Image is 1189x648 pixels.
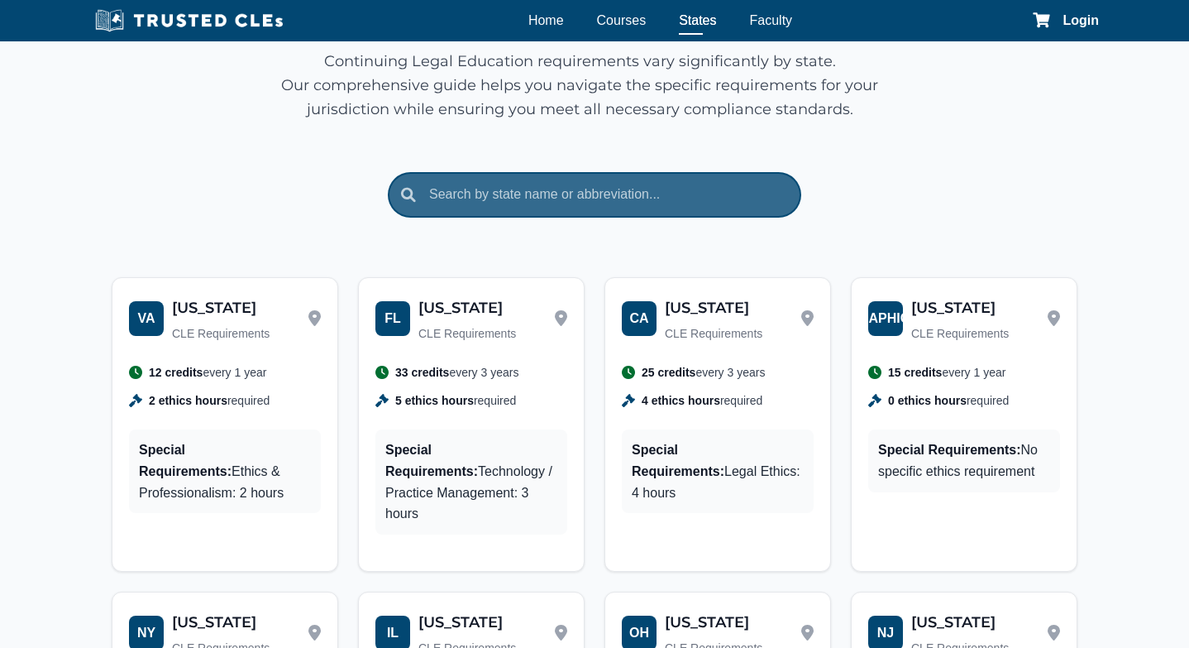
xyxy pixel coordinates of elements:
a: States [675,8,720,32]
strong: 15 credits [888,366,942,379]
strong: Special Requirements: [632,443,724,478]
div: No specific ethics requirement [868,430,1060,492]
span: required [149,391,270,410]
p: CLE Requirements [418,324,516,343]
strong: 4 ethics hours [642,394,720,407]
strong: 2 ethics hours [149,394,227,407]
p: Continuing Legal Education requirements vary significantly by state. [256,50,903,74]
div: FL [375,301,410,336]
a: Courses [593,8,651,32]
p: CLE Requirements [172,324,270,343]
strong: Special Requirements: [878,443,1021,457]
strong: 33 credits [395,366,449,379]
span: required [888,391,1009,410]
span: every 1 year [149,363,266,382]
span: required [642,391,762,410]
div: VA [129,301,164,336]
a: Home [524,8,568,32]
div: Legal Ethics: 4 hours [622,430,814,513]
strong: 12 credits [149,366,203,379]
h3: [US_STATE] [172,609,270,636]
h3: [US_STATE] [911,295,1009,321]
p: CLE Requirements [911,324,1009,343]
p: CLE Requirements [665,324,762,343]
span: required [395,391,516,410]
p: Our comprehensive guide helps you navigate the specific requirements for your jurisdiction while ... [256,74,903,122]
h3: [US_STATE] [418,609,516,636]
h3: [US_STATE] [665,609,762,636]
strong: Special Requirements: [139,443,232,478]
a: Faculty [746,8,797,32]
strong: 5 ethics hours [395,394,474,407]
span: every 3 years [642,363,765,382]
h3: [US_STATE] [418,295,516,321]
h3: [US_STATE] [911,609,1009,636]
strong: 25 credits [642,366,695,379]
a: Login [1062,14,1099,27]
span: every 1 year [888,363,1005,382]
div: Ethics & Professionalism: 2 hours [129,430,321,513]
div: [GEOGRAPHIC_DATA] [868,301,903,336]
strong: Special Requirements: [385,443,478,478]
input: Search by state name or abbreviation... [388,172,801,217]
img: Trusted CLEs [90,8,288,33]
h3: [US_STATE] [665,295,762,321]
span: every 3 years [395,363,518,382]
div: CA [622,301,657,336]
strong: 0 ethics hours [888,394,967,407]
div: Technology / Practice Management: 3 hours [375,430,567,534]
h3: [US_STATE] [172,295,270,321]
